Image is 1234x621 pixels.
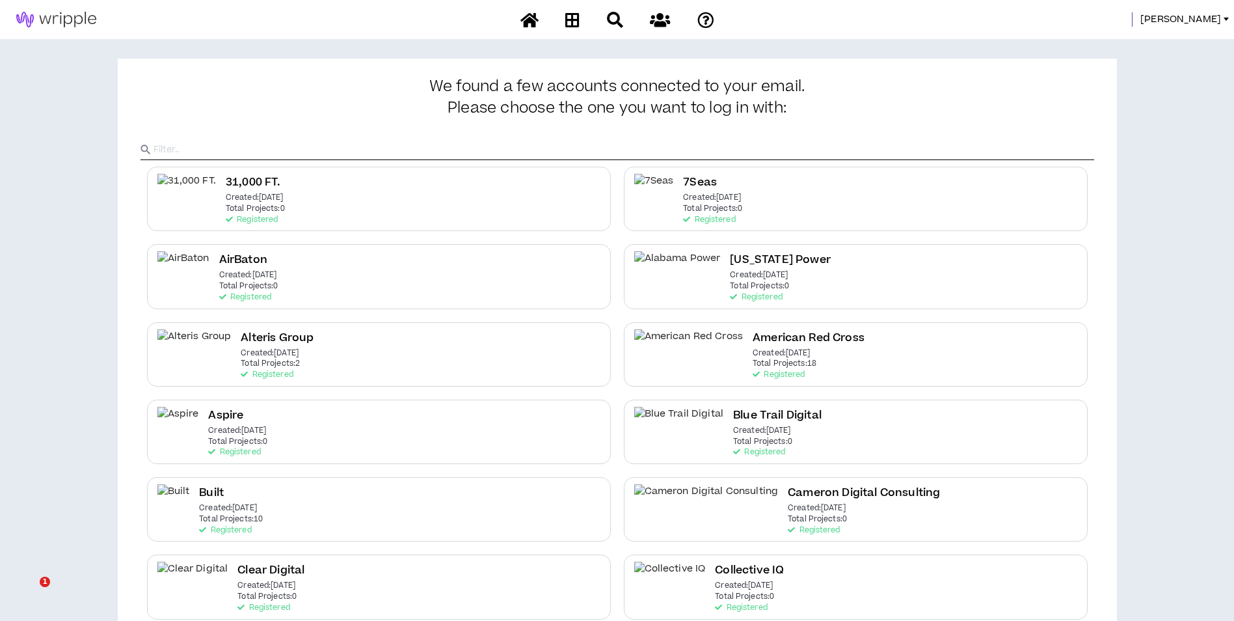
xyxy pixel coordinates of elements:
p: Total Projects: 0 [683,204,742,214]
p: Registered [241,370,293,379]
h2: 7Seas [683,174,717,191]
p: Registered [237,603,289,613]
p: Created: [DATE] [788,504,846,513]
h2: Alteris Group [241,329,314,347]
p: Created: [DATE] [219,271,277,280]
p: Created: [DATE] [199,504,257,513]
p: Created: [DATE] [241,349,299,358]
p: Total Projects: 2 [241,359,300,368]
span: 1 [40,577,50,587]
h2: 31,000 FT. [226,174,281,191]
img: Clear Digital [157,562,228,591]
p: Total Projects: 0 [237,592,297,601]
p: Total Projects: 0 [226,204,285,214]
p: Registered [226,215,278,225]
img: Blue Trail Digital [634,407,724,436]
p: Total Projects: 0 [715,592,774,601]
h2: Clear Digital [237,562,304,579]
span: [PERSON_NAME] [1140,12,1221,27]
p: Total Projects: 10 [199,515,263,524]
p: Total Projects: 0 [730,282,789,291]
p: Created: [DATE] [683,193,741,202]
p: Registered [683,215,735,225]
h2: Collective IQ [715,562,784,579]
h3: We found a few accounts connected to your email. [141,78,1094,117]
img: Alabama Power [634,251,721,281]
p: Registered [788,526,840,535]
p: Registered [730,293,782,302]
img: 7Seas [634,174,674,203]
p: Registered [715,603,767,613]
h2: Blue Trail Digital [733,407,822,424]
p: Created: [DATE] [226,193,284,202]
p: Registered [753,370,805,379]
p: Created: [DATE] [753,349,811,358]
input: Filter.. [154,140,1094,159]
p: Created: [DATE] [730,271,788,280]
img: AirBaton [157,251,209,281]
h2: AirBaton [219,251,267,269]
img: American Red Cross [634,329,744,359]
h2: Built [199,484,224,502]
img: Alteris Group [157,329,232,359]
p: Total Projects: 0 [788,515,847,524]
p: Total Projects: 0 [219,282,278,291]
p: Created: [DATE] [208,426,266,435]
h2: American Red Cross [753,329,865,347]
p: Created: [DATE] [733,426,791,435]
p: Created: [DATE] [237,581,295,590]
img: 31,000 FT. [157,174,216,203]
p: Total Projects: 0 [733,437,792,447]
iframe: Intercom live chat [13,577,44,608]
p: Registered [208,448,260,457]
img: Cameron Digital Consulting [634,484,779,514]
span: Please choose the one you want to log in with: [448,100,786,118]
p: Total Projects: 0 [208,437,267,447]
img: Collective IQ [634,562,706,591]
h2: Cameron Digital Consulting [788,484,940,502]
p: Registered [219,293,271,302]
p: Total Projects: 18 [753,359,816,368]
img: Aspire [157,407,199,436]
p: Registered [733,448,785,457]
p: Registered [199,526,251,535]
h2: [US_STATE] Power [730,251,831,269]
h2: Aspire [208,407,243,424]
p: Created: [DATE] [715,581,773,590]
img: Built [157,484,190,514]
